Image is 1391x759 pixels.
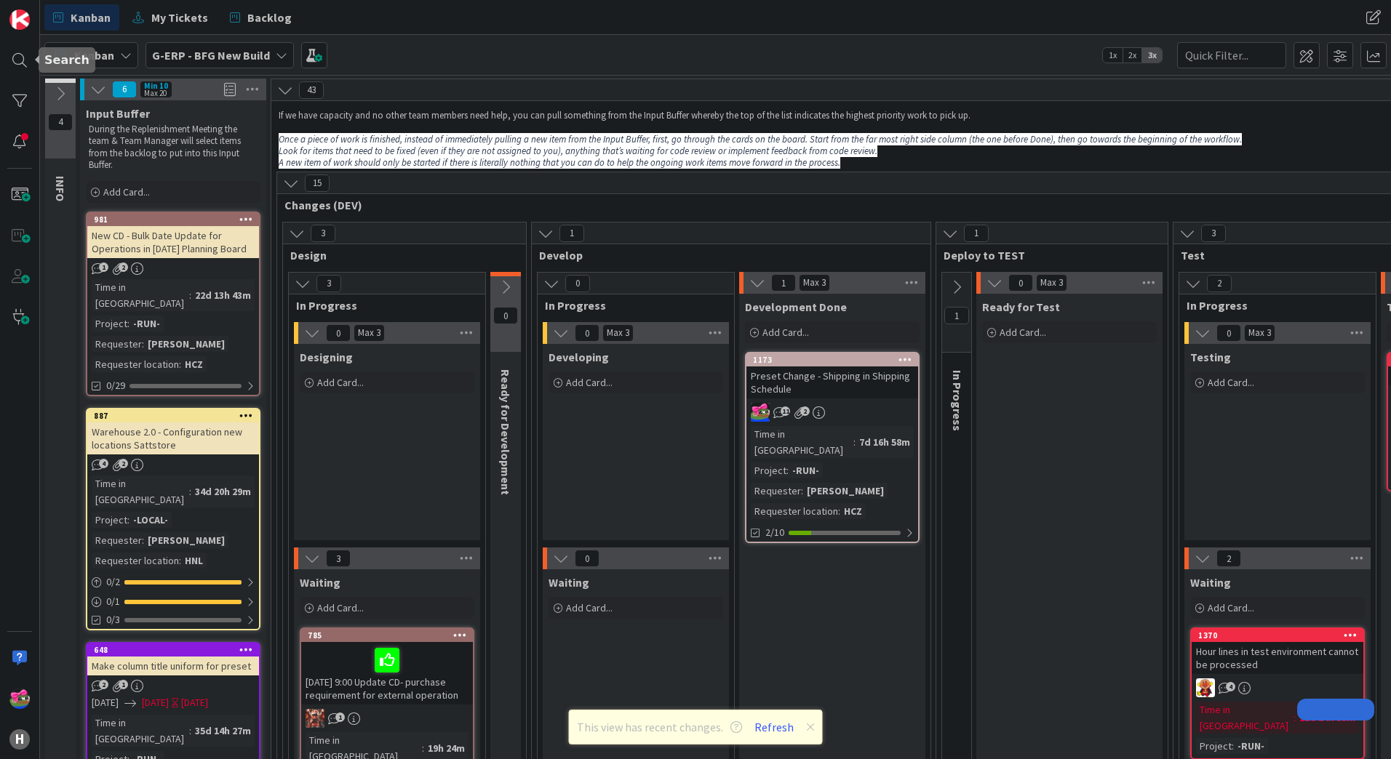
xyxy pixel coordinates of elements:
[1000,326,1046,339] span: Add Card...
[9,9,30,30] img: Visit kanbanzone.com
[221,4,300,31] a: Backlog
[745,300,847,314] span: Development Done
[803,279,826,286] div: Max 3
[789,462,823,478] div: -RUN-
[566,376,613,389] span: Add Card...
[103,185,150,198] span: Add Card...
[1190,350,1231,364] span: Testing
[86,212,260,396] a: 981New CD - Bulk Date Update for Operations in [DATE] Planning BoardTime in [GEOGRAPHIC_DATA]:22d...
[142,532,144,548] span: :
[1234,738,1268,754] div: -RUN-
[803,483,888,499] div: [PERSON_NAME]
[129,512,172,528] div: -LOCAL-
[87,573,259,591] div: 0/2
[306,709,324,728] img: JK
[144,336,228,352] div: [PERSON_NAME]
[577,718,742,736] span: This view has recent changes.
[92,553,179,569] div: Requester location
[549,350,609,364] span: Developing
[308,630,473,640] div: 785
[99,680,108,689] span: 2
[1216,324,1241,342] span: 0
[189,723,191,739] span: :
[189,287,191,303] span: :
[753,355,918,365] div: 1173
[559,225,584,242] span: 1
[1192,629,1363,642] div: 1370
[87,422,259,454] div: Warehouse 2.0 - Configuration new locations Sattstore
[53,176,68,201] span: INFO
[751,426,853,458] div: Time in [GEOGRAPHIC_DATA]
[786,462,789,478] span: :
[127,316,129,332] span: :
[1208,601,1254,614] span: Add Card...
[92,316,127,332] div: Project
[92,356,179,372] div: Requester location
[305,174,330,192] span: 15
[838,503,840,519] span: :
[94,411,259,421] div: 887
[1142,48,1162,63] span: 3x
[89,124,258,171] p: During the Replenishment Meeting the team & Team Manager will select items from the backlog to pu...
[781,406,790,416] span: 11
[191,483,255,499] div: 34d 20h 29m
[87,643,259,675] div: 648Make column title uniform for preset
[106,378,125,393] span: 0/29
[74,47,114,64] span: Kanban
[129,316,164,332] div: -RUN-
[94,214,259,225] div: 981
[1201,225,1226,242] span: 3
[565,275,590,292] span: 0
[762,326,809,339] span: Add Card...
[944,248,1149,262] span: Deploy to TEST
[1008,274,1033,292] span: 0
[189,483,191,499] span: :
[944,307,969,324] span: 1
[144,82,168,89] div: Min 10
[87,656,259,675] div: Make column title uniform for preset
[1207,275,1232,292] span: 2
[422,740,424,756] span: :
[745,352,920,543] a: 1173Preset Change - Shipping in Shipping ScheduleJKTime in [GEOGRAPHIC_DATA]:7d 16h 58mProject:-R...
[300,350,353,364] span: Designing
[152,48,270,63] b: G-ERP - BFG New Build
[1196,702,1294,734] div: Time in [GEOGRAPHIC_DATA]
[119,262,128,272] span: 2
[191,723,255,739] div: 35d 14h 27m
[335,712,345,722] span: 1
[106,594,120,609] span: 0 / 1
[317,376,364,389] span: Add Card...
[144,532,228,548] div: [PERSON_NAME]
[800,406,810,416] span: 2
[326,324,351,342] span: 0
[1187,298,1358,313] span: In Progress
[1177,42,1286,68] input: Quick Filter...
[575,550,599,567] span: 0
[751,483,801,499] div: Requester
[99,262,108,272] span: 1
[539,248,912,262] span: Develop
[317,601,364,614] span: Add Card...
[1226,682,1235,691] span: 4
[1294,710,1296,726] span: :
[9,729,30,750] div: H
[87,213,259,258] div: 981New CD - Bulk Date Update for Operations in [DATE] Planning Board
[87,226,259,258] div: New CD - Bulk Date Update for Operations in [DATE] Planning Board
[179,553,181,569] span: :
[290,248,508,262] span: Design
[1216,550,1241,567] span: 2
[856,434,914,450] div: 7d 16h 58m
[607,329,629,337] div: Max 3
[326,550,351,567] span: 3
[545,298,716,313] span: In Progress
[1196,738,1232,754] div: Project
[1192,629,1363,674] div: 1370Hour lines in test environment cannot be processed
[87,409,259,422] div: 887
[299,81,324,99] span: 43
[301,629,473,704] div: 785[DATE] 9:00 Update CD- purchase requirement for external operation
[566,601,613,614] span: Add Card...
[44,4,119,31] a: Kanban
[575,324,599,342] span: 0
[982,300,1060,314] span: Ready for Test
[92,532,142,548] div: Requester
